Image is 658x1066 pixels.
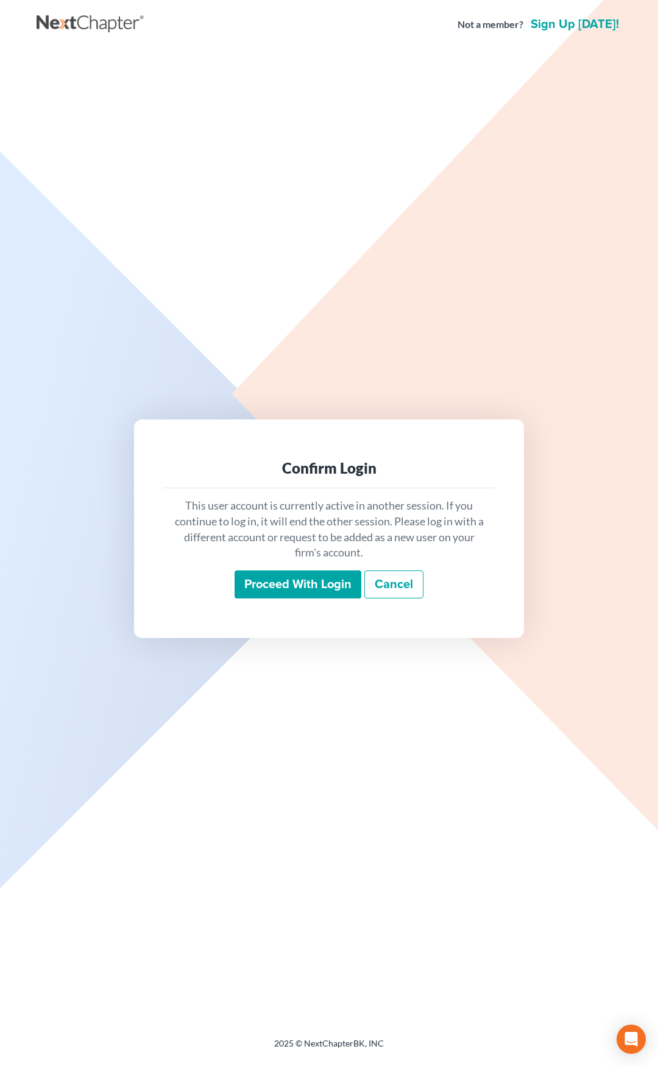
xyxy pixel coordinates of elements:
[173,458,485,478] div: Confirm Login
[235,570,361,598] input: Proceed with login
[458,18,523,32] strong: Not a member?
[617,1025,646,1054] div: Open Intercom Messenger
[173,498,485,561] p: This user account is currently active in another session. If you continue to log in, it will end ...
[528,18,621,30] a: Sign up [DATE]!
[37,1037,621,1059] div: 2025 © NextChapterBK, INC
[364,570,423,598] a: Cancel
